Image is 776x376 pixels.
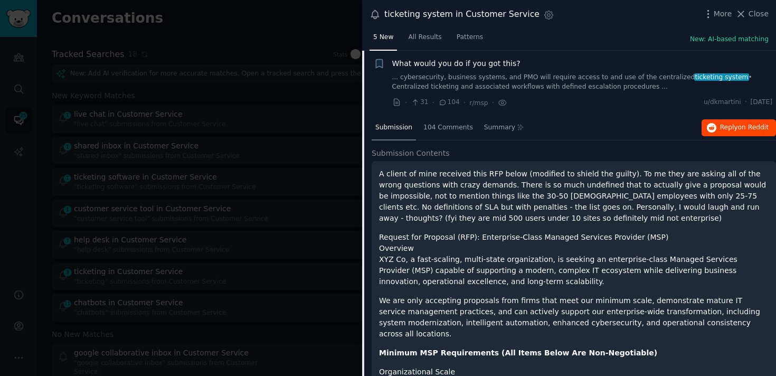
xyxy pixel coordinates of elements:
[714,8,732,20] span: More
[438,98,460,107] span: 104
[453,29,487,51] a: Patterns
[408,33,441,42] span: All Results
[379,232,769,243] h1: Request for Proposal (RFP): Enterprise-Class Managed Services Provider (MSP)
[457,33,483,42] span: Patterns
[703,8,732,20] button: More
[379,254,769,287] p: XYZ Co, a fast-scaling, multi-state organization, is seeking an enterprise-class Managed Services...
[375,123,412,133] span: Submission
[751,98,772,107] span: [DATE]
[392,73,773,91] a: ... cybersecurity, business systems, and PMO will require access to and use of the centralizedtic...
[392,58,521,69] a: What would you do if you got this?
[484,123,515,133] span: Summary
[735,8,769,20] button: Close
[405,97,407,108] span: ·
[411,98,428,107] span: 31
[370,29,397,51] a: 5 New
[745,98,747,107] span: ·
[690,35,769,44] button: New: AI-based matching
[384,8,540,21] div: ticketing system in Customer Service
[738,124,769,131] span: on Reddit
[372,148,450,159] span: Submission Contents
[720,123,769,133] span: Reply
[492,97,494,108] span: ·
[749,8,769,20] span: Close
[432,97,434,108] span: ·
[379,295,769,340] p: We are only accepting proposals from firms that meet our minimum scale, demonstrate mature IT ser...
[373,33,393,42] span: 5 New
[704,98,741,107] span: u/dkmartini
[702,119,776,136] button: Replyon Reddit
[379,168,769,224] p: A client of mine received this RFP below (modified to shield the guilty). To me they are asking a...
[463,97,466,108] span: ·
[469,99,488,107] span: r/msp
[379,243,769,254] h1: Overview
[423,123,473,133] span: 104 Comments
[379,349,657,357] strong: Minimum MSP Requirements (All Items Below Are Non-Negotiable)
[404,29,445,51] a: All Results
[694,73,750,81] span: ticketing system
